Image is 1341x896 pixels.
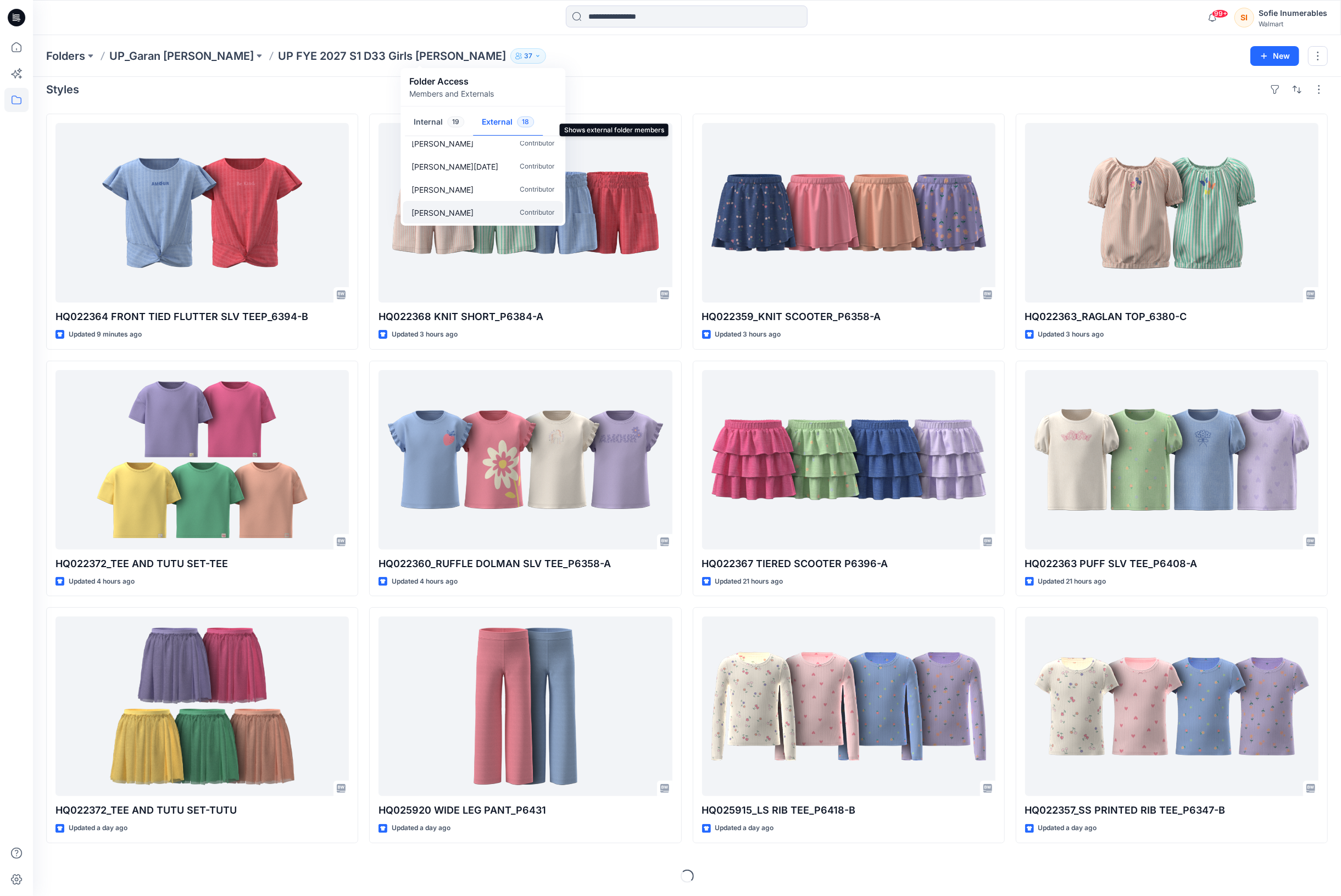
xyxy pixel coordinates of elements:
div: Walmart [1259,20,1327,28]
button: 37 [510,48,546,64]
a: HQ022360_RUFFLE DOLMAN SLV TEE_P6358-A [379,370,672,550]
p: Folder Access [409,75,494,88]
button: New [1250,46,1299,66]
p: Updated a day ago [1038,822,1097,834]
p: Updated 21 hours ago [715,576,783,587]
h4: Styles [46,83,79,96]
button: Internal [405,109,473,137]
p: HQ022368 KNIT SHORT_P6384-A [379,309,672,324]
a: HQ022367 TIERED SCOOTER P6396-A [702,370,995,550]
p: Updated a day ago [715,822,774,834]
a: HQ025915_LS RIB TEE_P6418-B [702,617,995,796]
p: HQ022359_KNIT SCOOTER_P6358-A [702,309,995,324]
p: HQ022364 FRONT TIED FLUTTER SLV TEEP_6394-B [55,309,349,324]
p: Updated 4 hours ago [69,576,135,587]
p: HQ025915_LS RIB TEE_P6418-B [702,803,995,818]
p: HQ022372_TEE AND TUTU SET-TEE [55,556,349,572]
div: Sofie Inumerables [1259,7,1327,20]
p: HQ022367 TIERED SCOOTER P6396-A [702,556,995,572]
p: Updated 9 minutes ago [69,329,142,340]
p: Emahnuyah Noel [411,161,498,172]
p: Contributor [520,184,554,195]
span: 99+ [1212,9,1228,18]
p: Updated a day ago [69,822,127,834]
p: Updated 4 hours ago [392,576,458,587]
a: HQ022363_RAGLAN TOP_6380-C [1025,123,1318,303]
a: HQ022357_SS PRINTED RIB TEE_P6347-B [1025,617,1318,796]
p: HQ022363_RAGLAN TOP_6380-C [1025,309,1318,324]
p: HQ022360_RUFFLE DOLMAN SLV TEE_P6358-A [379,556,672,572]
a: HQ025920 WIDE LEG PANT_P6431 [379,617,672,796]
p: Contributor [520,207,554,219]
a: [PERSON_NAME]Contributor [403,178,563,201]
button: External [473,109,543,137]
a: HQ022359_KNIT SCOOTER_P6358-A [702,123,995,303]
a: Folders [46,48,85,64]
a: UP_Garan [PERSON_NAME] [109,48,254,64]
p: HQ022357_SS PRINTED RIB TEE_P6347-B [1025,803,1318,818]
p: Alexandra Shuntova [411,184,474,195]
a: HQ022372_TEE AND TUTU SET-TEE [55,370,349,550]
p: Updated 3 hours ago [715,329,781,340]
div: SI [1234,8,1254,27]
a: HQ022372_TEE AND TUTU SET-TUTU [55,617,349,796]
p: Rebecca Martin [411,138,474,149]
a: [PERSON_NAME][DATE]Contributor [403,155,563,178]
a: HQ022364 FRONT TIED FLUTTER SLV TEEP_6394-B [55,123,349,303]
a: HQ022363 PUFF SLV TEE_P6408-A [1025,370,1318,550]
p: Updated 21 hours ago [1038,576,1106,587]
a: HQ022368 KNIT SHORT_P6384-A [379,123,672,303]
span: 19 [447,116,464,127]
p: Contributor [520,138,554,149]
p: HQ025920 WIDE LEG PANT_P6431 [379,803,672,818]
a: [PERSON_NAME]Contributor [403,132,563,155]
p: Contributor [520,161,554,172]
p: Updated 3 hours ago [1038,329,1104,340]
p: Updated 3 hours ago [392,329,458,340]
p: Joyce Jacob [411,207,474,219]
p: Updated a day ago [392,822,450,834]
p: Members and Externals [409,88,494,99]
p: UP FYE 2027 S1 D33 Girls [PERSON_NAME] [278,48,506,64]
p: HQ022372_TEE AND TUTU SET-TUTU [55,803,349,818]
p: HQ022363 PUFF SLV TEE_P6408-A [1025,556,1318,572]
a: [PERSON_NAME]Contributor [403,201,563,224]
p: 37 [524,50,532,62]
span: 18 [517,116,534,127]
